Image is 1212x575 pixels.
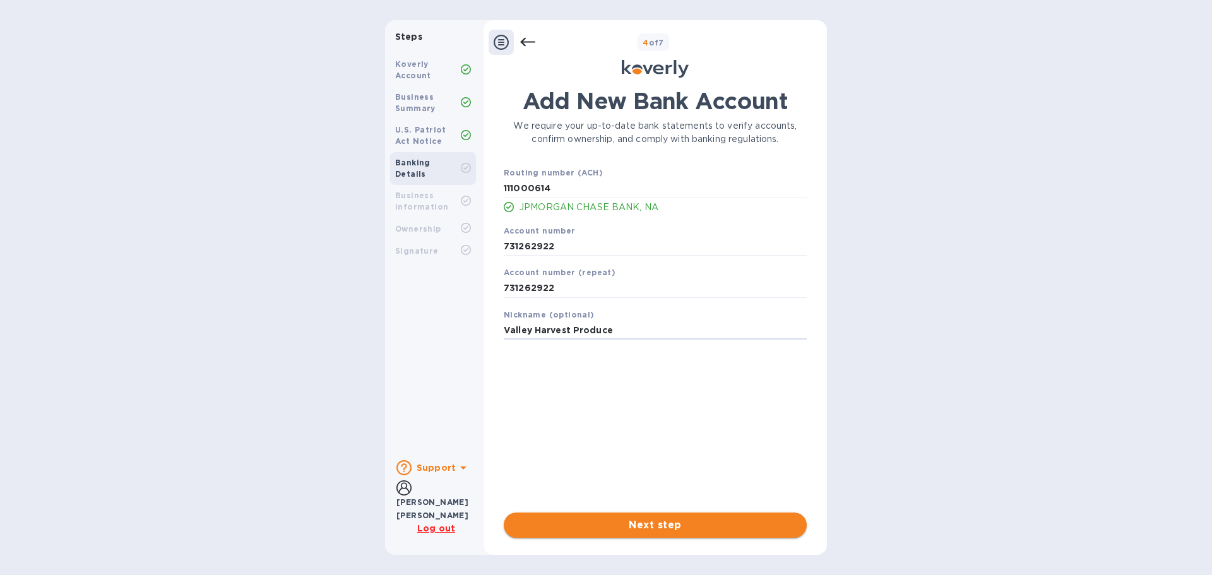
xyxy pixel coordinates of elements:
[395,158,431,179] b: Banking Details
[504,513,807,538] button: Next step
[504,268,615,277] b: Account number (repeat)
[395,92,436,113] b: Business Summary
[514,518,797,533] span: Next step
[395,32,422,42] b: Steps
[519,201,807,214] p: JPMORGAN CHASE BANK, NA
[504,279,807,298] input: Enter account number
[395,191,448,211] b: Business Information
[504,321,807,340] input: Enter nickname
[504,119,807,146] p: We require your up-to-date bank statements to verify accounts, confirm ownership, and comply with...
[504,88,807,114] h1: Add New Bank Account
[395,246,439,256] b: Signature
[504,168,603,177] b: Routing number (ACH)
[504,310,595,319] b: Nickname (optional)
[395,59,431,80] b: Koverly Account
[417,463,456,473] b: Support
[504,226,576,235] b: Account number
[643,38,648,47] span: 4
[504,237,807,256] input: Enter account number
[504,179,807,198] input: Enter routing number
[395,125,446,146] b: U.S. Patriot Act Notice
[643,38,664,47] b: of 7
[396,497,468,520] b: [PERSON_NAME] [PERSON_NAME]
[417,523,455,533] u: Log out
[395,224,441,234] b: Ownership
